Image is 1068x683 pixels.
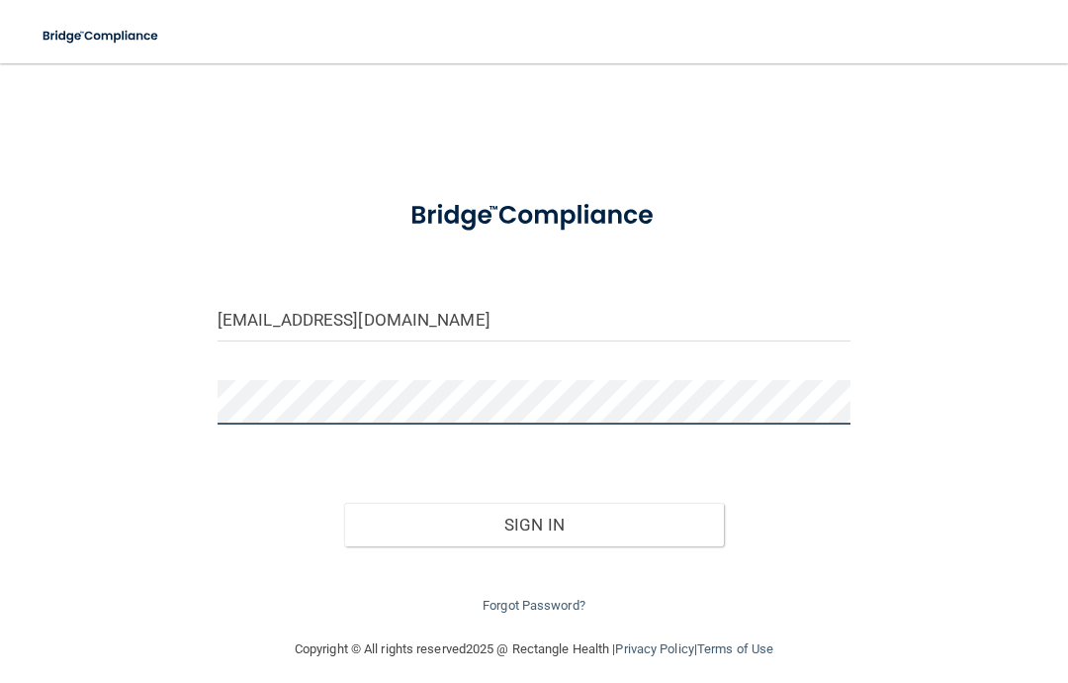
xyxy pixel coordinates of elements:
img: bridge_compliance_login_screen.278c3ca4.svg [30,16,173,56]
a: Privacy Policy [615,641,693,656]
div: Copyright © All rights reserved 2025 @ Rectangle Health | | [173,618,895,681]
button: Sign In [344,503,724,546]
img: bridge_compliance_login_screen.278c3ca4.svg [384,182,685,249]
a: Terms of Use [697,641,773,656]
a: Forgot Password? [483,598,585,613]
input: Email [218,297,850,341]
